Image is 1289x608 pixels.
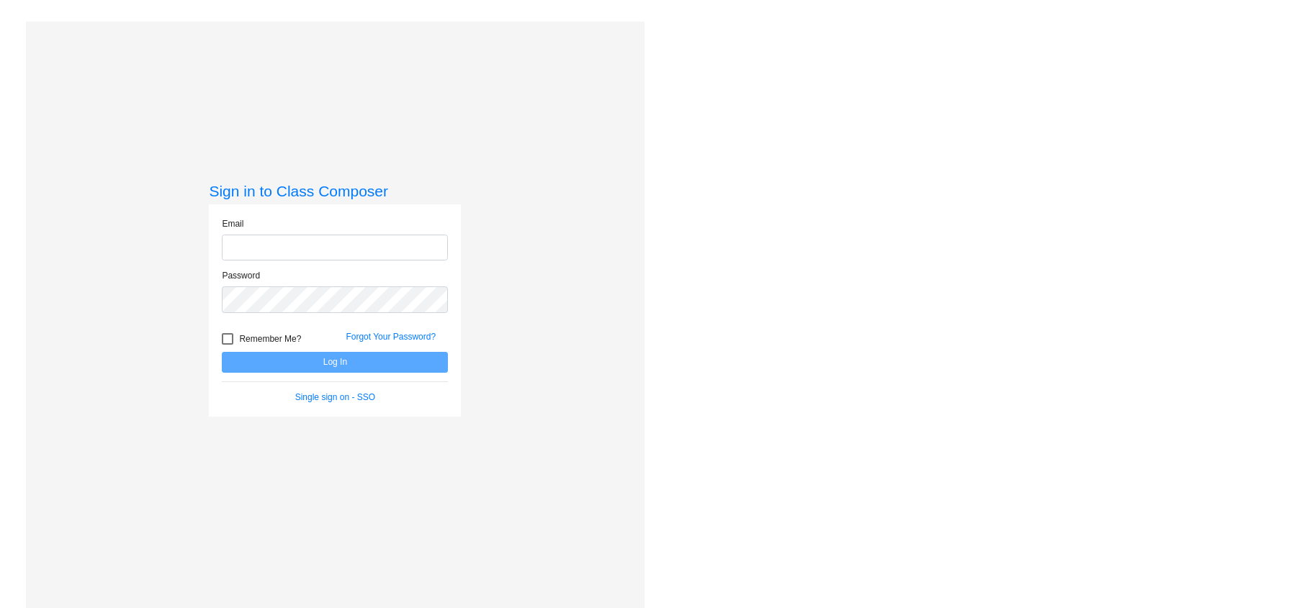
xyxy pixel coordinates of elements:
a: Single sign on - SSO [295,392,375,402]
button: Log In [222,352,448,373]
span: Remember Me? [239,330,301,348]
a: Forgot Your Password? [346,332,436,342]
h3: Sign in to Class Composer [209,182,461,200]
label: Password [222,269,260,282]
label: Email [222,217,243,230]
